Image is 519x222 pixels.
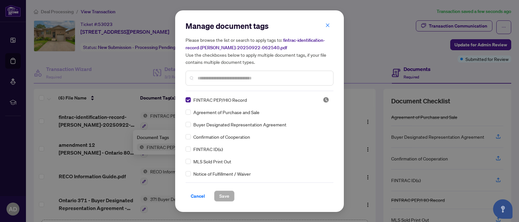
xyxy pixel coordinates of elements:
button: Save [214,191,235,202]
button: Cancel [186,191,210,202]
h2: Manage document tags [186,21,333,31]
span: Pending Review [323,97,329,103]
span: Confirmation of Cooperation [193,133,250,140]
span: close [325,23,330,28]
span: FINTRAC PEP/HIO Record [193,96,247,103]
h5: Please browse the list or search to apply tags to: Use the checkboxes below to apply multiple doc... [186,36,333,65]
span: FINTRAC ID(s) [193,146,223,153]
span: Notice of Fulfillment / Waiver [193,170,251,177]
span: Agreement of Purchase and Sale [193,109,259,116]
span: MLS Sold Print Out [193,158,231,165]
span: Buyer Designated Representation Agreement [193,121,286,128]
button: Open asap [493,199,513,219]
img: status [323,97,329,103]
span: fintrac-identification-record-[PERSON_NAME]-20250922-062540.pdf [186,37,325,51]
span: Cancel [191,191,205,201]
